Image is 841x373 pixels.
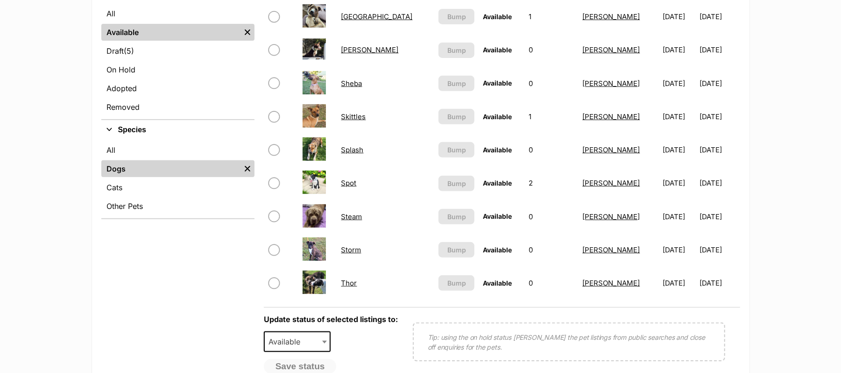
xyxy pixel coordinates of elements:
[447,212,466,222] span: Bump
[101,24,240,41] a: Available
[438,176,474,191] button: Bump
[438,43,474,58] button: Bump
[483,179,512,187] span: Available
[483,113,512,121] span: Available
[438,9,474,24] button: Bump
[659,234,699,266] td: [DATE]
[659,134,699,166] td: [DATE]
[583,79,640,88] a: [PERSON_NAME]
[447,79,466,88] span: Bump
[447,45,466,55] span: Bump
[583,245,640,254] a: [PERSON_NAME]
[659,34,699,66] td: [DATE]
[341,212,362,221] a: Steam
[447,278,466,288] span: Bump
[483,46,512,54] span: Available
[438,142,474,158] button: Bump
[525,67,578,100] td: 0
[265,335,310,348] span: Available
[483,212,512,220] span: Available
[525,0,578,33] td: 1
[447,145,466,155] span: Bump
[101,198,254,215] a: Other Pets
[438,242,474,258] button: Bump
[447,12,466,22] span: Bump
[101,80,254,97] a: Adopted
[341,12,413,21] a: [GEOGRAPHIC_DATA]
[264,315,398,324] label: Update status of selected listings to:
[341,279,357,287] a: Thor
[525,167,578,199] td: 2
[483,279,512,287] span: Available
[525,134,578,166] td: 0
[101,124,254,136] button: Species
[341,79,362,88] a: Sheba
[341,179,357,187] a: Spot
[438,109,474,124] button: Bump
[525,267,578,299] td: 0
[659,201,699,233] td: [DATE]
[700,267,739,299] td: [DATE]
[438,76,474,91] button: Bump
[447,112,466,122] span: Bump
[101,61,254,78] a: On Hold
[438,209,474,224] button: Bump
[240,24,254,41] a: Remove filter
[583,179,640,187] a: [PERSON_NAME]
[101,160,240,177] a: Dogs
[101,99,254,115] a: Removed
[101,140,254,218] div: Species
[428,332,710,352] p: Tip: using the on hold status [PERSON_NAME] the pet listings from public searches and close off e...
[341,45,399,54] a: [PERSON_NAME]
[483,146,512,154] span: Available
[447,179,466,188] span: Bump
[583,12,640,21] a: [PERSON_NAME]
[447,245,466,255] span: Bump
[700,34,739,66] td: [DATE]
[525,201,578,233] td: 0
[525,100,578,133] td: 1
[700,234,739,266] td: [DATE]
[700,100,739,133] td: [DATE]
[483,79,512,87] span: Available
[101,142,254,158] a: All
[700,67,739,100] td: [DATE]
[583,279,640,287] a: [PERSON_NAME]
[483,246,512,254] span: Available
[659,0,699,33] td: [DATE]
[700,134,739,166] td: [DATE]
[659,167,699,199] td: [DATE]
[101,3,254,119] div: Status
[124,45,134,57] span: (5)
[525,34,578,66] td: 0
[700,167,739,199] td: [DATE]
[483,13,512,21] span: Available
[525,234,578,266] td: 0
[583,145,640,154] a: [PERSON_NAME]
[264,331,331,352] span: Available
[700,201,739,233] td: [DATE]
[341,112,366,121] a: Skittles
[101,43,254,59] a: Draft
[341,245,361,254] a: Storm
[659,100,699,133] td: [DATE]
[659,67,699,100] td: [DATE]
[583,212,640,221] a: [PERSON_NAME]
[438,275,474,291] button: Bump
[583,112,640,121] a: [PERSON_NAME]
[583,45,640,54] a: [PERSON_NAME]
[240,160,254,177] a: Remove filter
[101,179,254,196] a: Cats
[700,0,739,33] td: [DATE]
[341,145,364,154] a: Splash
[101,5,254,22] a: All
[659,267,699,299] td: [DATE]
